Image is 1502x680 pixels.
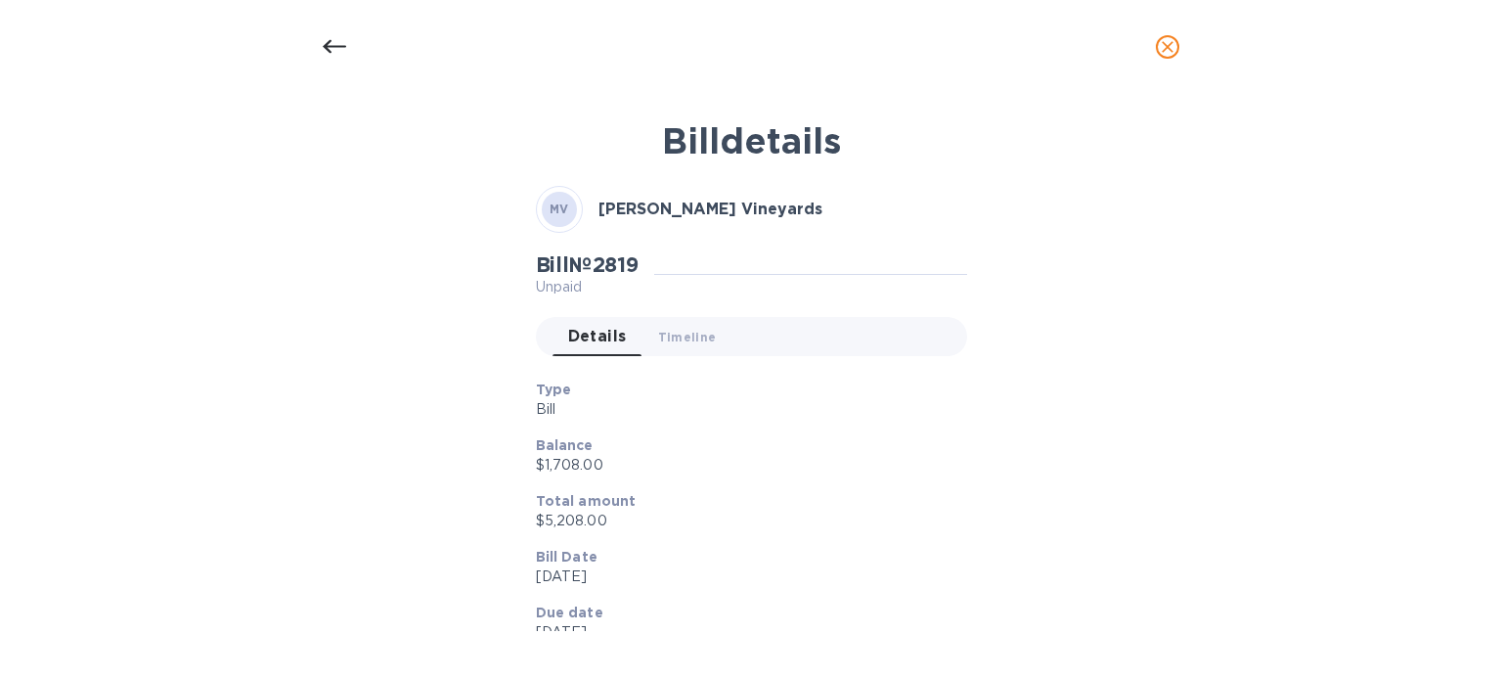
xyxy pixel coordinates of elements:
[550,202,569,216] b: MV
[536,382,572,397] b: Type
[658,327,717,347] span: Timeline
[536,567,951,587] p: [DATE]
[662,119,841,162] b: Bill details
[536,549,597,565] b: Bill Date
[536,493,637,509] b: Total amount
[536,605,603,620] b: Due date
[536,455,951,476] p: $1,708.00
[1144,23,1191,70] button: close
[568,323,627,350] span: Details
[598,200,822,218] b: [PERSON_NAME] Vineyards
[536,252,639,277] h2: Bill № 2819
[536,277,639,297] p: Unpaid
[536,399,951,420] p: Bill
[536,511,951,531] p: $5,208.00
[536,622,951,643] p: [DATE]
[536,437,594,453] b: Balance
